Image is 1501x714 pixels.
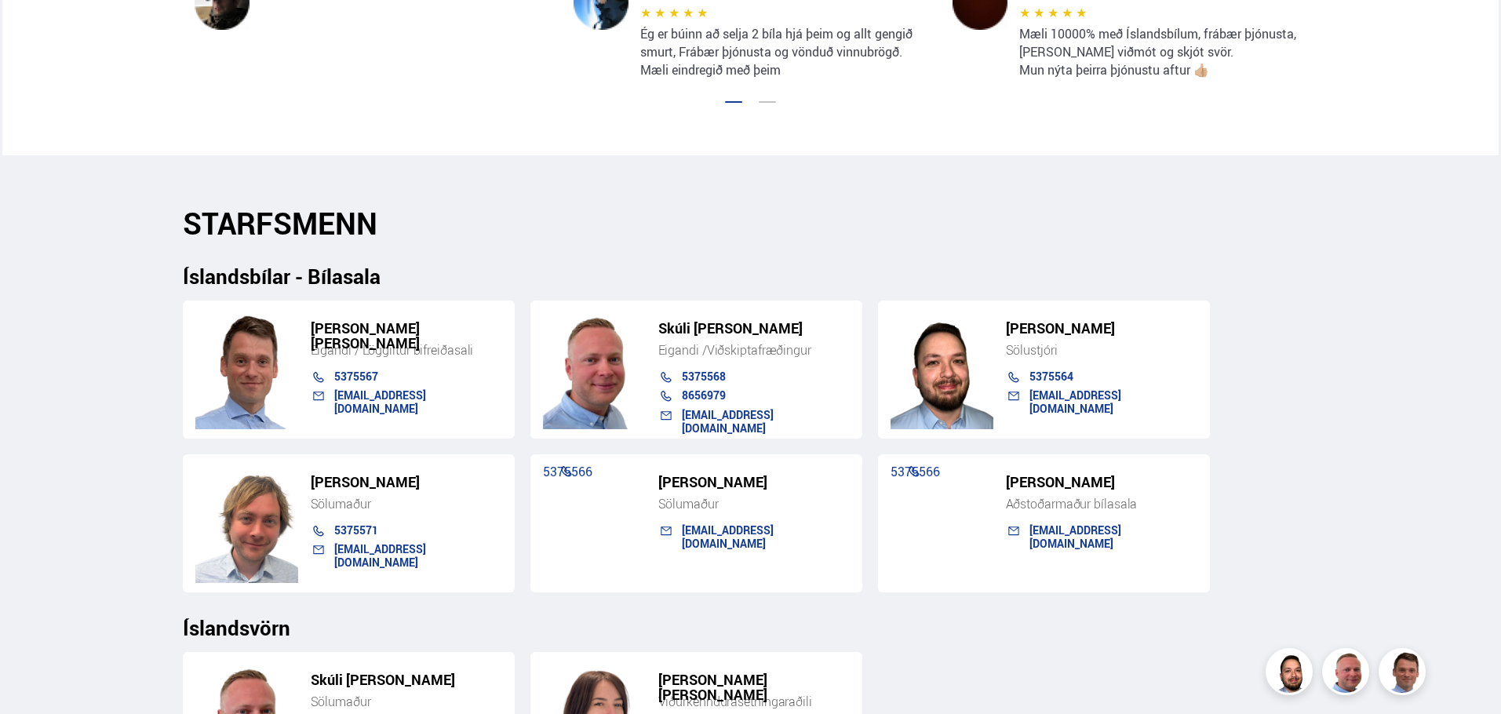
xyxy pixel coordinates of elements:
[658,694,850,709] div: Viðurkenndur
[311,321,502,351] h5: [PERSON_NAME] [PERSON_NAME]
[311,475,502,490] h5: [PERSON_NAME]
[658,475,850,490] h5: [PERSON_NAME]
[682,369,726,384] a: 5375568
[334,541,426,569] a: [EMAIL_ADDRESS][DOMAIN_NAME]
[183,206,1319,241] h2: STARFSMENN
[543,311,646,429] img: siFngHWaQ9KaOqBr.png
[707,341,811,359] span: Viðskiptafræðingur
[311,496,502,512] div: Sölumaður
[891,463,940,480] a: 5375566
[311,342,502,358] div: Eigandi / Löggiltur bifreiðasali
[1019,4,1087,21] span: ★ ★ ★ ★ ★
[1381,650,1428,698] img: FbJEzSuNWCJXmdc-.webp
[658,321,850,336] h5: Skúli [PERSON_NAME]
[891,311,993,429] img: nhp88E3Fdnt1Opn2.png
[1006,496,1197,512] div: Aðstoðarmaður bílasala
[730,693,812,710] span: ásetningaraðili
[658,342,850,358] div: Eigandi /
[640,25,927,79] p: Ég er búinn að selja 2 bíla hjá þeim og allt gengið smurt, Frábær þjónusta og vönduð vinnubrögð. ...
[1006,321,1197,336] h5: [PERSON_NAME]
[1029,369,1073,384] a: 5375564
[183,616,1319,639] h3: Íslandsvörn
[311,672,502,687] h5: Skúli [PERSON_NAME]
[1029,388,1121,415] a: [EMAIL_ADDRESS][DOMAIN_NAME]
[1006,475,1197,490] h5: [PERSON_NAME]
[1019,25,1306,61] p: Mæli 10000% með Íslandsbílum, frábær þjónusta, [PERSON_NAME] viðmót og skjót svör.
[543,463,592,480] a: 5375566
[1019,61,1306,79] p: Mun nýta þeirra þjónustu aftur 👍🏼
[334,523,378,537] a: 5375571
[311,694,502,709] div: Sölumaður
[334,369,378,384] a: 5375567
[334,388,426,415] a: [EMAIL_ADDRESS][DOMAIN_NAME]
[1268,650,1315,698] img: nhp88E3Fdnt1Opn2.png
[1324,650,1372,698] img: siFngHWaQ9KaOqBr.png
[682,407,774,435] a: [EMAIL_ADDRESS][DOMAIN_NAME]
[682,388,726,403] a: 8656979
[195,464,298,583] img: SZ4H-t_Copy_of_C.png
[195,311,298,429] img: FbJEzSuNWCJXmdc-.webp
[640,4,708,21] span: ★ ★ ★ ★ ★
[682,523,774,550] a: [EMAIL_ADDRESS][DOMAIN_NAME]
[13,6,60,53] button: Open LiveChat chat widget
[658,496,850,512] div: Sölumaður
[1029,523,1121,550] a: [EMAIL_ADDRESS][DOMAIN_NAME]
[183,264,1319,288] h3: Íslandsbílar - Bílasala
[658,672,850,702] h5: [PERSON_NAME] [PERSON_NAME]
[1006,342,1197,358] div: Sölustjóri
